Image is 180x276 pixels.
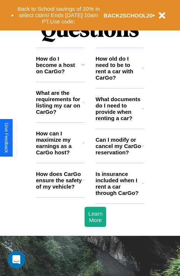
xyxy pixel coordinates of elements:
h3: How do I become a host on CarGo? [36,55,82,74]
b: BACK2SCHOOL20 [104,12,153,19]
h3: How old do I need to be to rent a car with CarGo? [96,55,142,81]
h3: What are the requirements for listing my car on CarGo? [36,90,82,115]
button: Learn More [85,207,106,227]
div: Give Feedback [4,123,9,153]
button: Back to School savings of 20% in select cities! Ends [DATE] 10am PT.Use code: [14,4,104,27]
h3: What documents do I need to provide when renting a car? [96,96,143,121]
h3: Can I modify or cancel my CarGo reservation? [96,137,142,155]
iframe: Intercom live chat [7,251,25,269]
h3: How does CarGo ensure the safety of my vehicle? [36,171,82,190]
h3: How can I maximize my earnings as a CarGo host? [36,130,82,155]
h3: Is insurance included when I rent a car through CarGo? [96,171,142,196]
